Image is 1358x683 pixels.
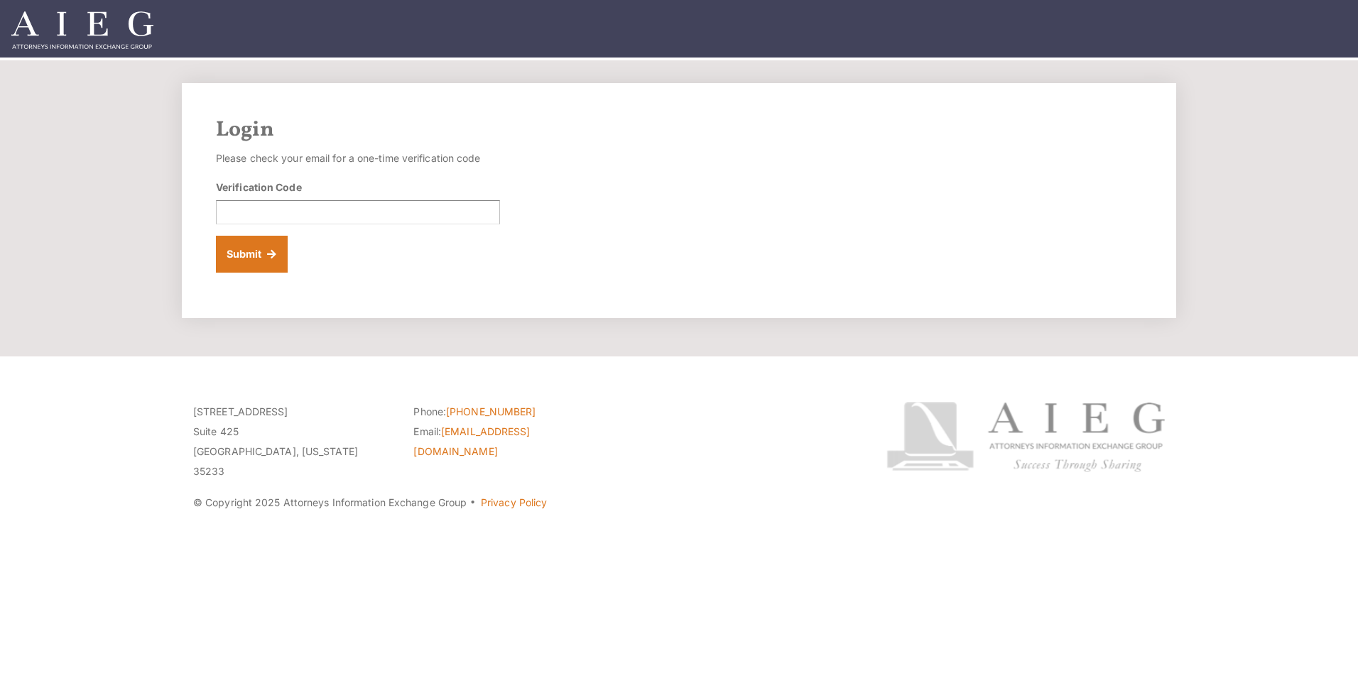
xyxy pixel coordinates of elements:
img: Attorneys Information Exchange Group logo [886,402,1165,472]
a: [PHONE_NUMBER] [446,405,536,417]
button: Submit [216,236,288,273]
p: © Copyright 2025 Attorneys Information Exchange Group [193,493,833,513]
a: Privacy Policy [481,496,547,508]
p: Please check your email for a one-time verification code [216,148,500,168]
li: Phone: [413,402,612,422]
a: [EMAIL_ADDRESS][DOMAIN_NAME] [413,425,530,457]
img: Attorneys Information Exchange Group [11,11,153,49]
label: Verification Code [216,180,302,195]
span: · [469,502,476,509]
h2: Login [216,117,1142,143]
li: Email: [413,422,612,461]
p: [STREET_ADDRESS] Suite 425 [GEOGRAPHIC_DATA], [US_STATE] 35233 [193,402,392,481]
